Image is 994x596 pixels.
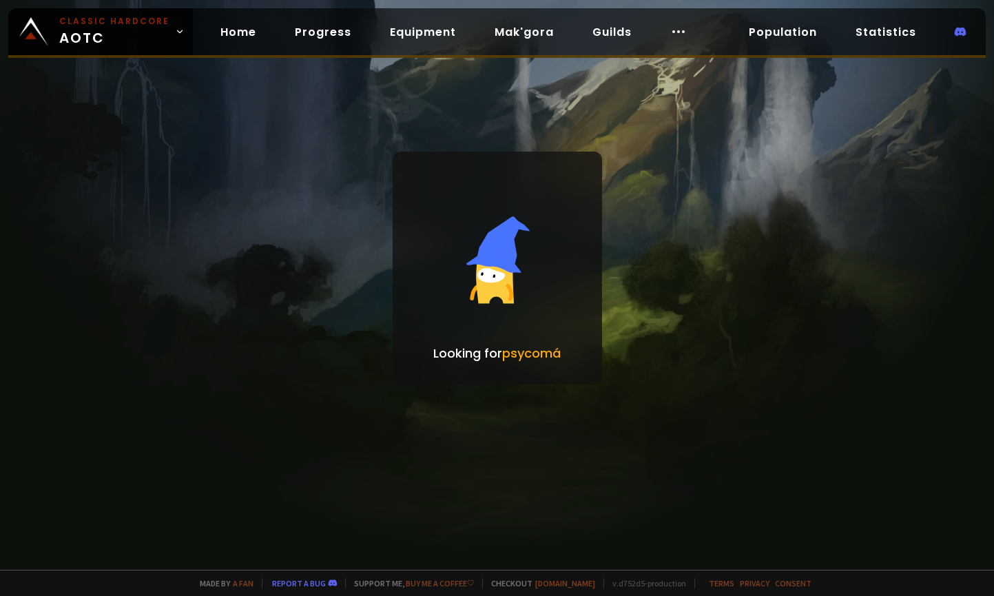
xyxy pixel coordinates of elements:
[603,578,686,588] span: v. d752d5 - production
[284,18,362,46] a: Progress
[379,18,467,46] a: Equipment
[484,18,565,46] a: Mak'gora
[59,15,169,28] small: Classic Hardcore
[191,578,253,588] span: Made by
[738,18,828,46] a: Population
[406,578,474,588] a: Buy me a coffee
[482,578,595,588] span: Checkout
[740,578,769,588] a: Privacy
[502,345,561,362] span: psycomá
[209,18,267,46] a: Home
[233,578,253,588] a: a fan
[433,344,561,362] p: Looking for
[59,15,169,48] span: AOTC
[709,578,734,588] a: Terms
[8,8,193,55] a: Classic HardcoreAOTC
[775,578,811,588] a: Consent
[345,578,474,588] span: Support me,
[535,578,595,588] a: [DOMAIN_NAME]
[272,578,326,588] a: Report a bug
[845,18,927,46] a: Statistics
[581,18,643,46] a: Guilds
